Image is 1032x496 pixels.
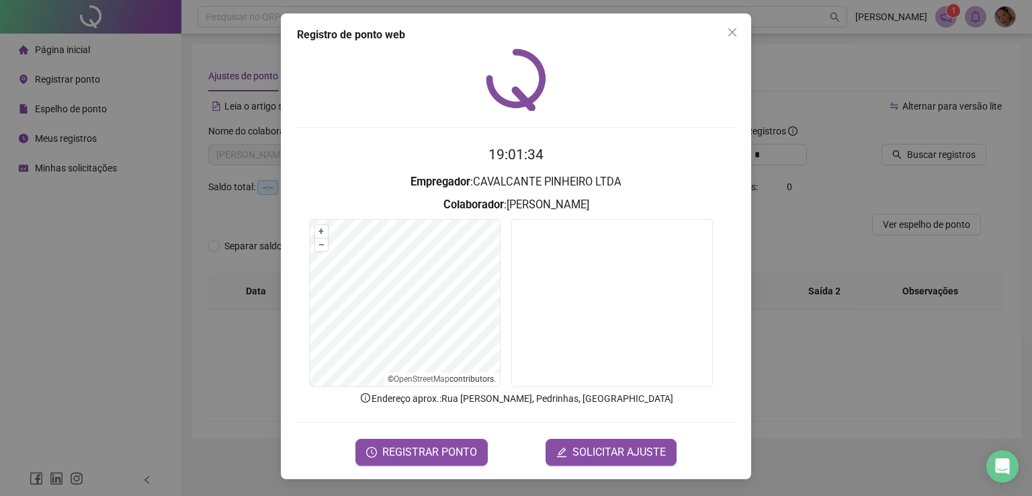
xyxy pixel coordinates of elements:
h3: : [PERSON_NAME] [297,196,735,214]
span: clock-circle [366,447,377,458]
button: editSOLICITAR AJUSTE [546,439,677,466]
span: REGISTRAR PONTO [382,444,477,460]
h3: : CAVALCANTE PINHEIRO LTDA [297,173,735,191]
strong: Colaborador [443,198,504,211]
button: Close [722,22,743,43]
span: close [727,27,738,38]
div: Registro de ponto web [297,27,735,43]
div: Open Intercom Messenger [986,450,1019,483]
p: Endereço aprox. : Rua [PERSON_NAME], Pedrinhas, [GEOGRAPHIC_DATA] [297,391,735,406]
span: SOLICITAR AJUSTE [572,444,666,460]
strong: Empregador [411,175,470,188]
li: © contributors. [388,374,496,384]
a: OpenStreetMap [394,374,449,384]
time: 19:01:34 [488,147,544,163]
button: – [315,239,328,251]
button: REGISTRAR PONTO [355,439,488,466]
button: + [315,225,328,238]
img: QRPoint [486,48,546,111]
span: info-circle [359,392,372,404]
span: edit [556,447,567,458]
